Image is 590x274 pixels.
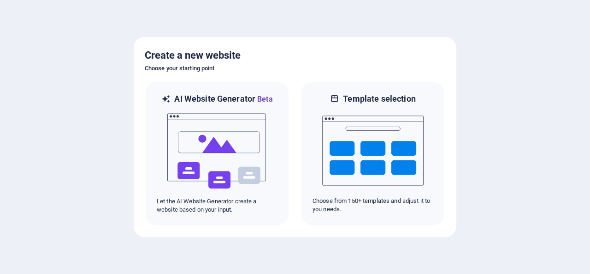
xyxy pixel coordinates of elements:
[145,48,445,63] h5: Create a new website
[145,81,289,226] div: AI Website GeneratorBetaaiLet the AI Website Generator create a website based on your input.
[174,93,272,105] h6: AI Website Generator
[145,63,445,74] h6: Choose your starting point
[157,197,277,214] p: Let the AI Website Generator create a website based on your input.
[313,197,433,213] p: Choose from 150+ templates and adjust it to you needs.
[255,95,273,104] span: Beta
[343,93,415,104] h6: Template selection
[166,105,268,197] img: ai
[301,81,445,226] div: Template selectionChoose from 150+ templates and adjust it to you needs.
